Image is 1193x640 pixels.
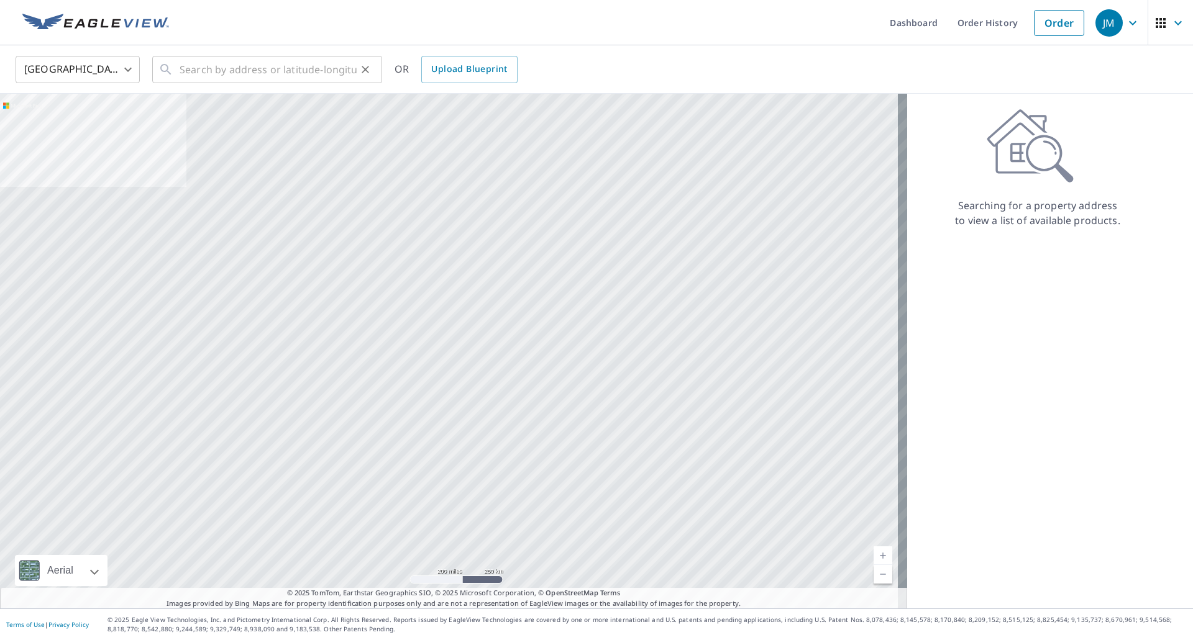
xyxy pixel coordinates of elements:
[287,588,621,598] span: © 2025 TomTom, Earthstar Geographics SIO, © 2025 Microsoft Corporation, ©
[874,565,892,584] a: Current Level 5, Zoom Out
[107,615,1187,634] p: © 2025 Eagle View Technologies, Inc. and Pictometry International Corp. All Rights Reserved. Repo...
[15,555,107,586] div: Aerial
[421,56,517,83] a: Upload Blueprint
[546,588,598,597] a: OpenStreetMap
[874,546,892,565] a: Current Level 5, Zoom In
[6,621,89,628] p: |
[1095,9,1123,37] div: JM
[954,198,1121,228] p: Searching for a property address to view a list of available products.
[600,588,621,597] a: Terms
[43,555,77,586] div: Aerial
[180,52,357,87] input: Search by address or latitude-longitude
[48,620,89,629] a: Privacy Policy
[357,61,374,78] button: Clear
[22,14,169,32] img: EV Logo
[6,620,45,629] a: Terms of Use
[1034,10,1084,36] a: Order
[431,61,507,77] span: Upload Blueprint
[395,56,518,83] div: OR
[16,52,140,87] div: [GEOGRAPHIC_DATA]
